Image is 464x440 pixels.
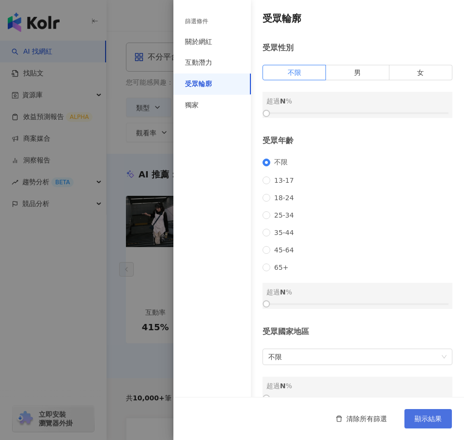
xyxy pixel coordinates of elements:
[270,264,293,271] span: 65+
[270,194,298,202] span: 18-24
[266,381,449,391] div: 超過 %
[270,158,292,167] span: 不限
[263,135,452,146] div: 受眾年齡
[417,69,424,76] span: 女
[266,96,449,106] div: 超過 %
[280,382,286,390] span: N
[270,211,298,219] span: 25-34
[280,97,286,105] span: N
[185,58,212,68] div: 互動潛力
[280,288,286,296] span: N
[270,246,298,254] span: 45-64
[185,101,199,110] div: 獨家
[263,326,452,337] div: 受眾國家地區
[185,37,212,47] div: 關於網紅
[404,409,452,428] button: 顯示結果
[354,69,361,76] span: 男
[185,17,208,26] div: 篩選條件
[346,415,387,423] span: 清除所有篩選
[263,12,452,25] h4: 受眾輪廓
[288,69,301,76] span: 不限
[185,79,212,89] div: 受眾輪廓
[263,43,452,53] div: 受眾性別
[336,415,342,422] span: delete
[270,176,298,184] span: 13-17
[415,415,442,423] span: 顯示結果
[270,229,298,236] span: 35-44
[266,287,449,297] div: 超過 %
[326,409,397,428] button: 清除所有篩選
[268,349,447,365] span: 不限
